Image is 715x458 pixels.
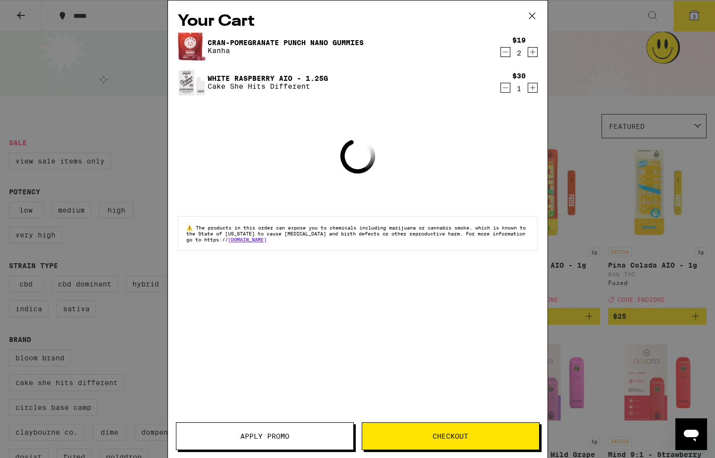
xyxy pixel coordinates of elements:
button: Increment [528,83,538,93]
p: Cake She Hits Different [208,82,328,90]
span: Apply Promo [240,433,289,440]
button: Checkout [362,422,540,450]
span: The products in this order can expose you to chemicals including marijuana or cannabis smoke, whi... [186,225,526,242]
a: White Raspberry AIO - 1.25g [208,74,328,82]
div: 1 [512,85,526,93]
button: Decrement [500,47,510,57]
a: [DOMAIN_NAME] [228,236,267,242]
span: ⚠️ [186,225,196,230]
iframe: Button to launch messaging window [675,418,707,450]
a: Cran-Pomegranate Punch Nano Gummies [208,39,364,47]
span: Checkout [433,433,468,440]
button: Decrement [500,83,510,93]
button: Apply Promo [176,422,354,450]
img: Cran-Pomegranate Punch Nano Gummies [178,32,206,61]
div: 2 [512,49,526,57]
div: $30 [512,72,526,80]
img: White Raspberry AIO - 1.25g [178,68,206,96]
p: Kanha [208,47,364,55]
div: $19 [512,36,526,44]
h2: Your Cart [178,10,538,33]
button: Increment [528,47,538,57]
